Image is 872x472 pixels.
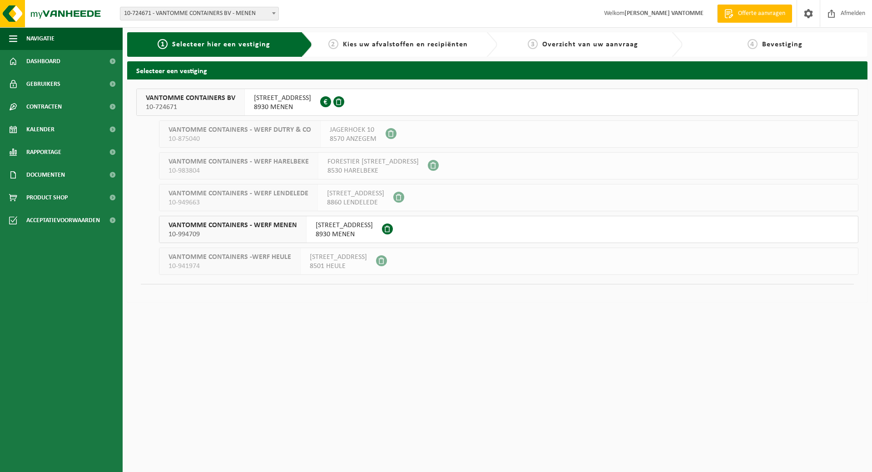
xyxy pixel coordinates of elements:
[624,10,704,17] strong: [PERSON_NAME] VANTOMME
[26,164,65,186] span: Documenten
[168,166,309,175] span: 10-983804
[168,253,291,262] span: VANTOMME CONTAINERS -WERF HEULE
[26,141,61,164] span: Rapportage
[328,39,338,49] span: 2
[168,221,297,230] span: VANTOMME CONTAINERS - WERF MENEN
[159,216,858,243] button: VANTOMME CONTAINERS - WERF MENEN 10-994709 [STREET_ADDRESS]8930 MENEN
[158,39,168,49] span: 1
[168,262,291,271] span: 10-941974
[168,189,308,198] span: VANTOMME CONTAINERS - WERF LENDELEDE
[327,198,384,207] span: 8860 LENDELEDE
[168,125,311,134] span: VANTOMME CONTAINERS - WERF DUTRY & CO
[717,5,792,23] a: Offerte aanvragen
[327,189,384,198] span: [STREET_ADDRESS]
[327,166,419,175] span: 8530 HARELBEKE
[327,157,419,166] span: FORESTIER [STREET_ADDRESS]
[316,230,373,239] span: 8930 MENEN
[26,186,68,209] span: Product Shop
[254,94,311,103] span: [STREET_ADDRESS]
[26,27,54,50] span: Navigatie
[330,134,377,144] span: 8570 ANZEGEM
[762,41,803,48] span: Bevestiging
[254,103,311,112] span: 8930 MENEN
[343,41,468,48] span: Kies uw afvalstoffen en recipiënten
[172,41,270,48] span: Selecteer hier een vestiging
[168,157,309,166] span: VANTOMME CONTAINERS - WERF HARELBEKE
[26,95,62,118] span: Contracten
[26,50,60,73] span: Dashboard
[146,94,235,103] span: VANTOMME CONTAINERS BV
[310,262,367,271] span: 8501 HEULE
[748,39,758,49] span: 4
[136,89,858,116] button: VANTOMME CONTAINERS BV 10-724671 [STREET_ADDRESS]8930 MENEN
[542,41,638,48] span: Overzicht van uw aanvraag
[528,39,538,49] span: 3
[168,134,311,144] span: 10-875040
[330,125,377,134] span: JAGERHOEK 10
[736,9,788,18] span: Offerte aanvragen
[127,61,867,79] h2: Selecteer een vestiging
[120,7,278,20] span: 10-724671 - VANTOMME CONTAINERS BV - MENEN
[316,221,373,230] span: [STREET_ADDRESS]
[26,73,60,95] span: Gebruikers
[168,230,297,239] span: 10-994709
[168,198,308,207] span: 10-949663
[146,103,235,112] span: 10-724671
[26,118,54,141] span: Kalender
[310,253,367,262] span: [STREET_ADDRESS]
[26,209,100,232] span: Acceptatievoorwaarden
